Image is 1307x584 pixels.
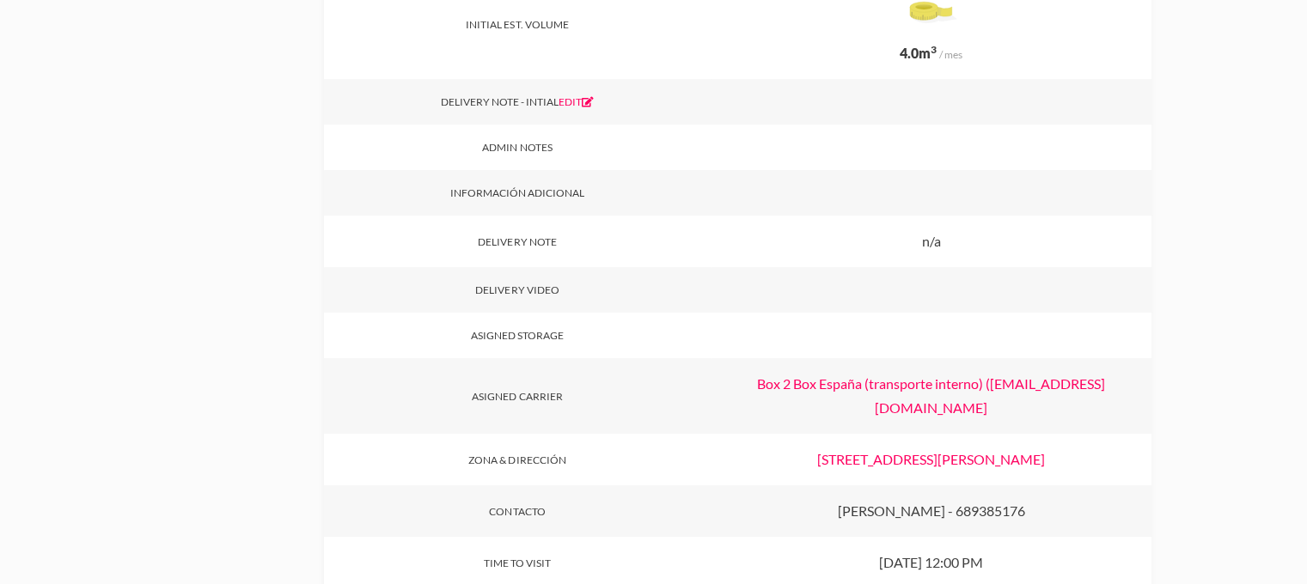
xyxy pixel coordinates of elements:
[939,48,962,61] span: / mes
[757,375,1105,416] a: Box 2 Box España (transporte interno) ([EMAIL_ADDRESS][DOMAIN_NAME]
[324,125,711,170] div: Admin notes
[711,485,1152,537] div: [PERSON_NAME] - 689385176
[711,216,1152,267] div: n/a
[931,43,937,56] sup: 3
[324,358,711,434] div: Asigned carrier
[559,95,594,108] a: Edit
[817,451,1045,467] a: [STREET_ADDRESS][PERSON_NAME]
[324,216,711,267] div: Delivery note
[324,485,711,537] div: Contacto
[324,79,711,125] div: Delivery note - intial
[324,267,711,313] div: Delivery video
[900,45,939,61] b: 4.0m
[324,434,711,485] div: Zona & Dirección
[324,313,711,358] div: Asigned storage
[324,170,711,216] div: Información adicional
